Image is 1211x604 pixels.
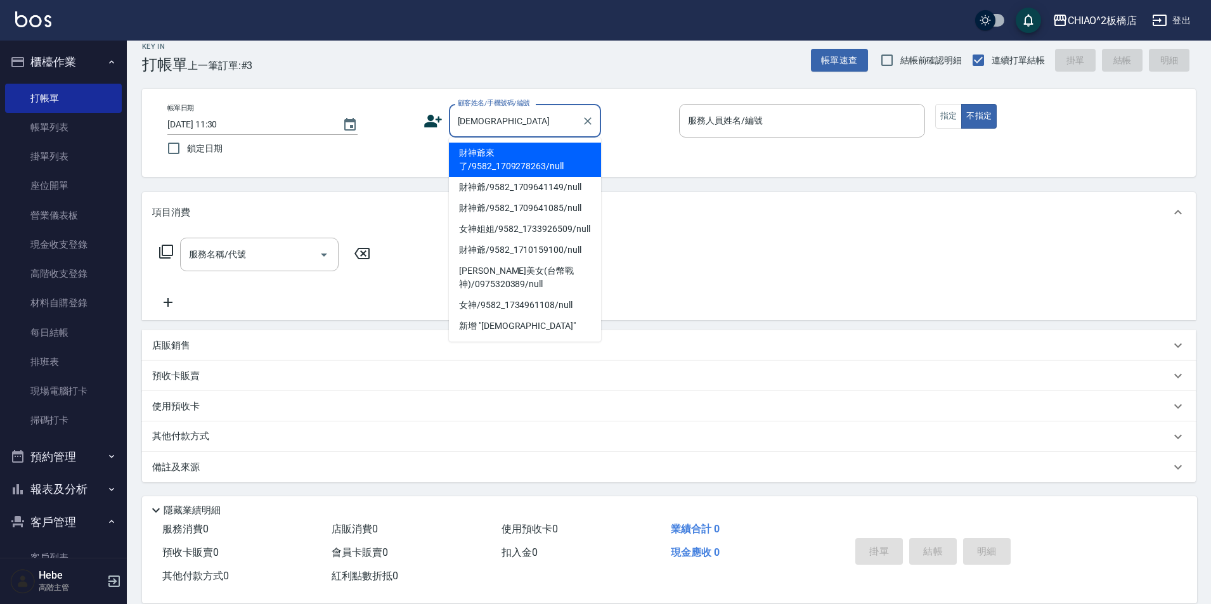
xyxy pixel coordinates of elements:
[187,142,223,155] span: 鎖定日期
[449,143,601,177] li: 財神爺來了/9582_1709278263/null
[1068,13,1137,29] div: CHIAO^2板橋店
[152,339,190,352] p: 店販銷售
[162,546,219,558] span: 預收卡販賣 0
[5,142,122,171] a: 掛單列表
[142,330,1196,361] div: 店販銷售
[449,295,601,316] li: 女神/9582_1734961108/null
[15,11,51,27] img: Logo
[579,112,597,130] button: Clear
[152,430,216,444] p: 其他付款方式
[449,260,601,295] li: [PERSON_NAME]美女(台幣戰神)/0975320389/null
[167,114,330,135] input: YYYY/MM/DD hh:mm
[188,58,253,74] span: 上一筆訂單:#3
[142,56,188,74] h3: 打帳單
[900,54,962,67] span: 結帳前確認明細
[5,113,122,142] a: 帳單列表
[164,504,221,517] p: 隱藏業績明細
[502,523,558,535] span: 使用預收卡 0
[167,103,194,113] label: 帳單日期
[502,546,538,558] span: 扣入金 0
[5,543,122,572] a: 客戶列表
[314,245,334,265] button: Open
[332,523,378,535] span: 店販消費 0
[449,198,601,219] li: 財神爺/9582_1709641085/null
[1047,8,1143,34] button: CHIAO^2板橋店
[5,506,122,539] button: 客戶管理
[152,400,200,413] p: 使用預收卡
[5,347,122,376] a: 排班表
[39,569,103,582] h5: Hebe
[5,46,122,79] button: 櫃檯作業
[335,110,365,140] button: Choose date, selected date is 2025-08-15
[5,376,122,406] a: 現場電腦打卡
[5,84,122,113] a: 打帳單
[1016,8,1041,33] button: save
[5,171,122,200] a: 座位開單
[961,104,997,129] button: 不指定
[142,452,1196,482] div: 備註及來源
[152,369,200,383] p: 預收卡販賣
[152,461,200,474] p: 備註及來源
[142,361,1196,391] div: 預收卡販賣
[332,546,388,558] span: 會員卡販賣 0
[5,230,122,259] a: 現金收支登錄
[449,177,601,198] li: 財神爺/9582_1709641149/null
[1147,9,1196,32] button: 登出
[5,406,122,435] a: 掃碼打卡
[449,219,601,240] li: 女神姐姐/9582_1733926509/null
[5,318,122,347] a: 每日結帳
[935,104,962,129] button: 指定
[449,240,601,260] li: 財神爺/9582_1710159100/null
[671,546,720,558] span: 現金應收 0
[142,192,1196,233] div: 項目消費
[5,473,122,506] button: 報表及分析
[39,582,103,593] p: 高階主管
[458,98,530,108] label: 顧客姓名/手機號碼/編號
[142,421,1196,452] div: 其他付款方式
[152,206,190,219] p: 項目消費
[332,570,398,582] span: 紅利點數折抵 0
[5,440,122,473] button: 預約管理
[5,259,122,288] a: 高階收支登錄
[142,42,188,51] h2: Key In
[671,523,720,535] span: 業績合計 0
[992,54,1045,67] span: 連續打單結帳
[162,523,209,535] span: 服務消費 0
[5,288,122,318] a: 材料自購登錄
[811,49,868,72] button: 帳單速查
[5,201,122,230] a: 營業儀表板
[162,570,229,582] span: 其他付款方式 0
[10,569,36,594] img: Person
[449,316,601,337] li: 新增 "[DEMOGRAPHIC_DATA]"
[142,391,1196,421] div: 使用預收卡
